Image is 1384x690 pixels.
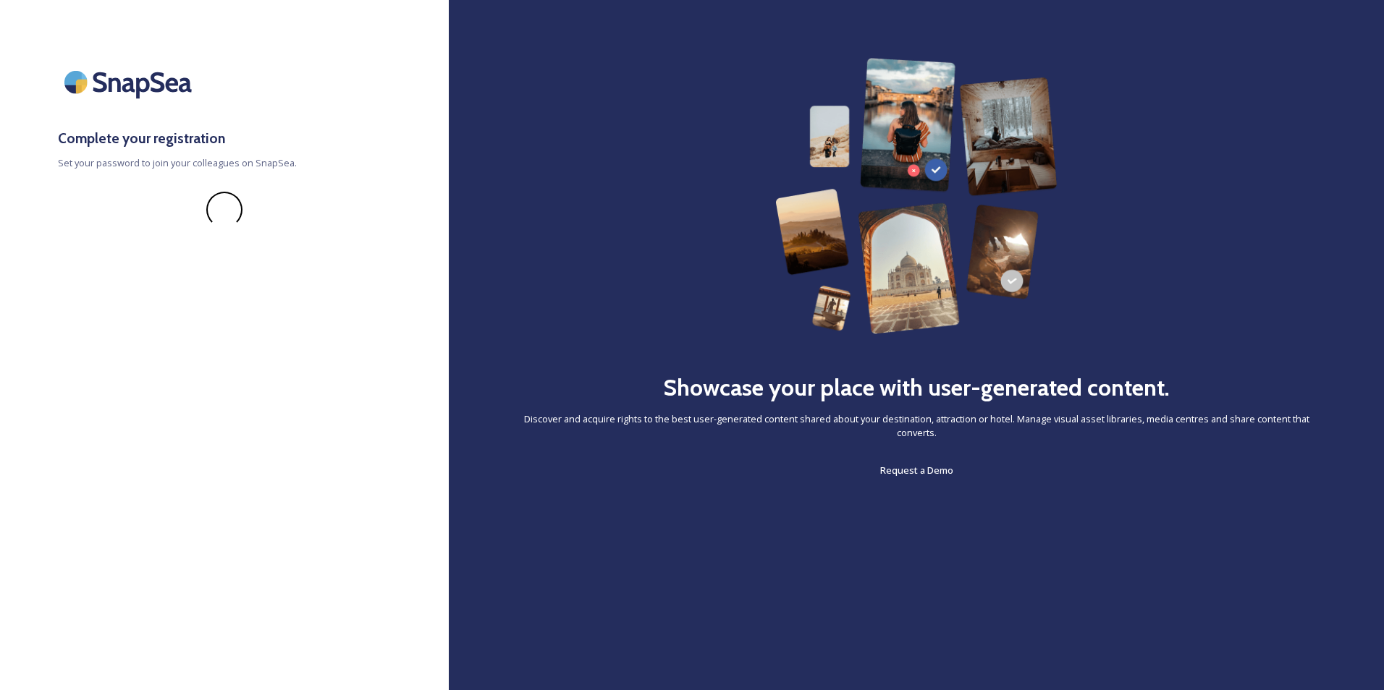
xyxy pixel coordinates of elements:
span: Request a Demo [880,464,953,477]
a: Request a Demo [880,461,953,479]
img: SnapSea Logo [58,58,203,106]
span: Set your password to join your colleagues on SnapSea. [58,156,391,170]
img: 63b42ca75bacad526042e722_Group%20154-p-800.png [775,58,1057,334]
h3: Complete your registration [58,128,391,149]
span: Discover and acquire rights to the best user-generated content shared about your destination, att... [507,412,1326,440]
h2: Showcase your place with user-generated content. [663,370,1170,405]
